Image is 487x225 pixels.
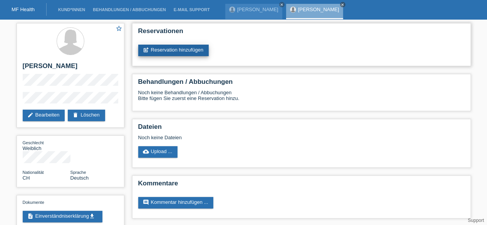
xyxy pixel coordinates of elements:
h2: [PERSON_NAME] [23,62,118,74]
h2: Kommentare [138,180,465,191]
span: Dokumente [23,200,44,205]
div: Weiblich [23,140,70,151]
a: cloud_uploadUpload ... [138,146,178,158]
span: Geschlecht [23,140,44,145]
span: Deutsch [70,175,89,181]
a: [PERSON_NAME] [298,7,339,12]
div: Noch keine Dateien [138,135,373,140]
i: comment [143,199,149,205]
a: Kund*innen [54,7,89,12]
span: Sprache [70,170,86,175]
i: close [280,3,284,7]
a: star_border [115,25,122,33]
i: star_border [115,25,122,32]
i: get_app [89,213,95,219]
a: [PERSON_NAME] [237,7,278,12]
i: close [341,3,345,7]
span: Nationalität [23,170,44,175]
i: description [27,213,33,219]
a: close [279,2,285,7]
i: post_add [143,47,149,53]
h2: Dateien [138,123,465,135]
i: edit [27,112,33,118]
a: close [340,2,345,7]
i: cloud_upload [143,148,149,155]
div: Noch keine Behandlungen / Abbuchungen Bitte fügen Sie zuerst eine Reservation hinzu. [138,90,465,107]
a: MF Health [12,7,35,12]
h2: Reservationen [138,27,465,39]
a: editBearbeiten [23,110,65,121]
a: Behandlungen / Abbuchungen [89,7,170,12]
a: post_addReservation hinzufügen [138,45,209,56]
a: E-Mail Support [170,7,214,12]
a: deleteLöschen [68,110,105,121]
a: Support [468,218,484,223]
a: commentKommentar hinzufügen ... [138,197,214,208]
span: Schweiz [23,175,30,181]
i: delete [72,112,79,118]
h2: Behandlungen / Abbuchungen [138,78,465,90]
a: descriptionEinverständniserklärungget_app [23,211,102,222]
